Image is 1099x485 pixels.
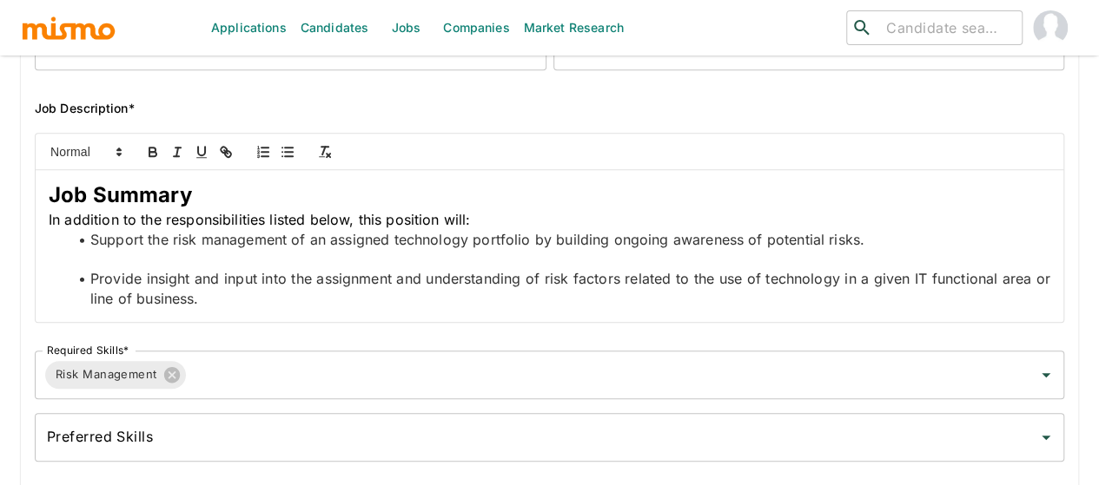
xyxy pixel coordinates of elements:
[90,231,864,248] span: Support the risk management of an assigned technology portfolio by building ongoing awareness of ...
[35,98,1064,119] h6: Job Description*
[49,211,470,228] span: In addition to the responsibilities listed below, this position will:
[879,16,1015,40] input: Candidate search
[45,361,186,389] div: Risk Management
[1034,363,1058,387] button: Open
[45,364,168,384] span: Risk Management
[1034,425,1058,449] button: Open
[21,15,116,41] img: logo
[1033,10,1068,45] img: Maia Reyes
[49,182,192,207] span: Job Summary
[47,343,129,357] label: Required Skills*
[90,270,1055,307] span: Provide insight and input into the assignment and understanding of risk factors related to the us...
